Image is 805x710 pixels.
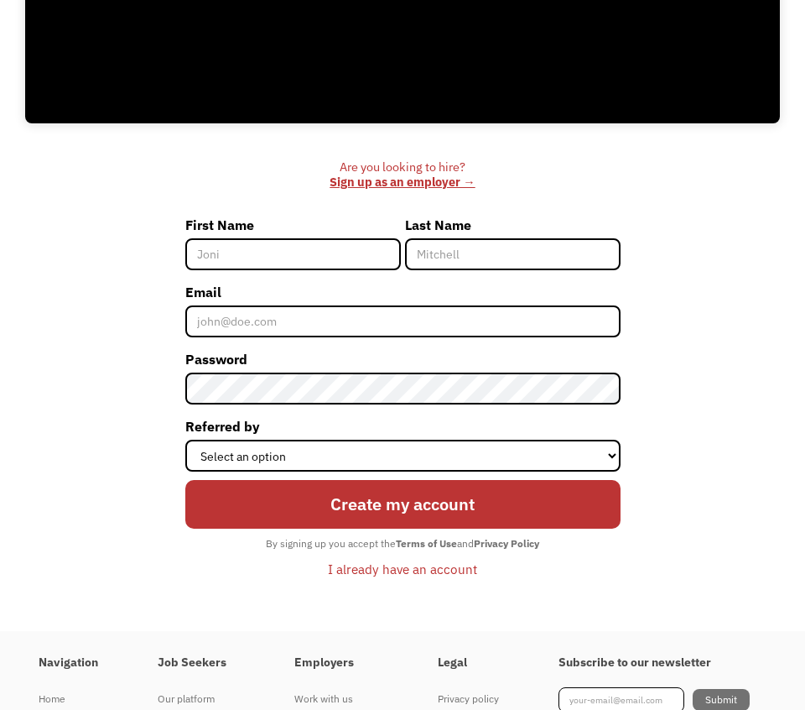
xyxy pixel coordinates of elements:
[330,174,475,190] a: Sign up as an employer →
[39,689,98,709] div: Home
[158,689,235,709] div: Our platform
[257,533,548,555] div: By signing up you accept the and
[474,537,539,550] strong: Privacy Policy
[558,655,750,671] h4: Subscribe to our newsletter
[294,689,378,709] div: Work with us
[185,238,401,270] input: Joni
[185,211,401,238] label: First Name
[185,305,621,337] input: john@doe.com
[185,480,621,529] input: Create my account
[185,279,621,305] label: Email
[185,346,621,373] label: Password
[438,655,499,671] h4: Legal
[315,555,490,583] a: I already have an account
[396,537,457,550] strong: Terms of Use
[158,655,235,671] h4: Job Seekers
[39,655,98,671] h4: Navigation
[438,689,499,709] div: Privacy policy
[185,211,621,582] form: Member-Signup-Form
[294,655,378,671] h4: Employers
[405,211,621,238] label: Last Name
[185,159,621,191] div: Are you looking to hire? ‍
[185,413,621,440] label: Referred by
[405,238,621,270] input: Mitchell
[328,559,477,579] div: I already have an account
